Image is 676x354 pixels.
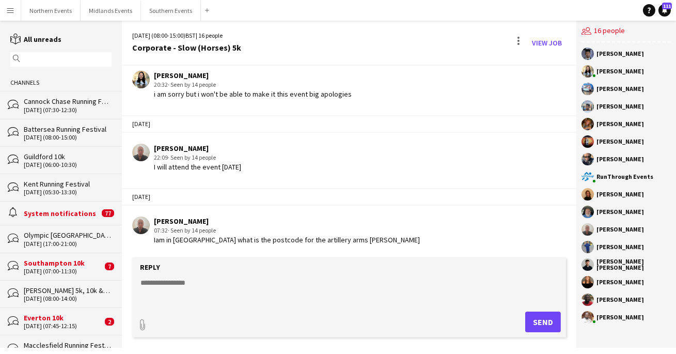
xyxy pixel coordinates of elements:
div: Cannock Chase Running Festival [24,97,112,106]
a: View Job [528,35,566,51]
div: RunThrough Events [596,174,653,180]
div: i am sorry but i won't be able to make it this event big apologies [154,89,352,99]
button: Midlands Events [81,1,141,21]
div: [PERSON_NAME] [596,86,644,92]
div: [PERSON_NAME] [154,217,420,226]
span: 77 [102,209,114,217]
div: Iam in [GEOGRAPHIC_DATA] what is the postcode for the artillery arms [PERSON_NAME] [154,235,420,244]
button: Send [525,312,561,332]
div: [PERSON_NAME] [154,144,241,153]
div: [PERSON_NAME] [596,191,644,197]
div: [PERSON_NAME] [596,156,644,162]
div: [PERSON_NAME] [596,121,644,127]
span: · Seen by 14 people [168,226,216,234]
button: Southern Events [141,1,201,21]
span: · Seen by 14 people [168,81,216,88]
div: [DATE] (07:45-12:15) [24,322,102,330]
div: [DATE] [122,188,576,206]
div: [PERSON_NAME] [596,279,644,285]
a: All unreads [10,35,61,44]
div: [PERSON_NAME] [154,71,352,80]
span: BST [185,32,196,39]
div: Kent Running Festival [24,179,112,189]
div: [DATE] (08:00-14:00) [24,295,112,302]
div: [DATE] (08:00-15:00) [24,134,112,141]
div: [PERSON_NAME] [596,51,644,57]
div: [PERSON_NAME] [596,68,644,74]
div: [PERSON_NAME] [596,297,644,303]
span: 7 [105,263,114,270]
div: 22:09 [154,153,241,162]
div: [PERSON_NAME] [596,314,644,320]
div: I will attend the event [DATE] [154,162,241,172]
div: [PERSON_NAME] [596,138,644,145]
div: [DATE] [122,115,576,133]
div: [PERSON_NAME] [596,103,644,110]
div: [PERSON_NAME] 5k, 10k & HM [24,286,112,295]
div: Everton 10k [24,313,102,322]
div: Olympic [GEOGRAPHIC_DATA] [24,230,112,240]
div: [PERSON_NAME] [596,209,644,215]
div: [DATE] (07:00-11:30) [24,268,102,275]
span: 111 [662,3,672,9]
div: Battersea Running Festival [24,125,112,134]
div: Corporate - Slow (Horses) 5k [132,43,241,52]
a: 111 [658,4,671,17]
div: [DATE] (08:00-15:00) | 16 people [132,31,241,40]
div: 16 people [581,21,671,42]
label: Reply [140,263,160,272]
div: [PERSON_NAME] [596,226,644,233]
div: [DATE] (07:30-12:30) [24,106,112,114]
div: Guildford 10k [24,152,112,161]
div: 20:32 [154,80,352,89]
div: System notifications [24,209,99,218]
div: Macclesfield Running Festival [24,341,112,350]
div: Southampton 10k [24,258,102,268]
span: 2 [105,318,114,326]
div: [DATE] (05:30-13:30) [24,189,112,196]
div: [PERSON_NAME] [596,244,644,250]
div: [PERSON_NAME] [PERSON_NAME] [596,258,671,271]
div: [DATE] (17:00-21:00) [24,240,112,248]
div: [DATE] (06:00-10:30) [24,161,112,168]
div: 07:32 [154,226,420,235]
button: Northern Events [21,1,81,21]
span: · Seen by 14 people [168,153,216,161]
